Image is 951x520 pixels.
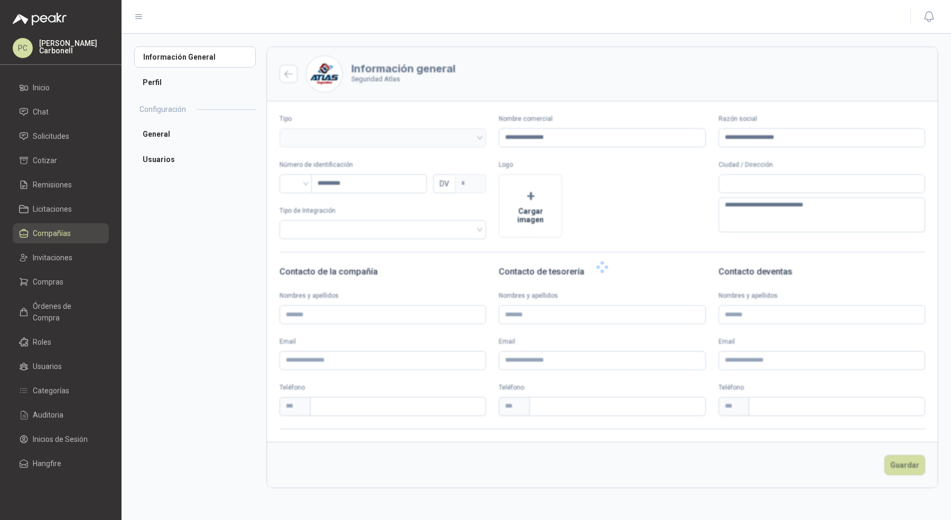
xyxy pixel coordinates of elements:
a: Solicitudes [13,126,109,146]
span: Invitaciones [33,252,72,263]
span: Compras [33,276,63,288]
span: Chat [33,106,49,118]
a: Roles [13,332,109,352]
h2: Configuración [139,103,186,115]
a: Hangfire [13,453,109,474]
span: Cotizar [33,155,57,166]
a: Órdenes de Compra [13,296,109,328]
a: Información General [134,46,256,68]
span: Inicio [33,82,50,93]
a: General [134,124,256,145]
span: Órdenes de Compra [33,300,99,324]
a: Cotizar [13,150,109,171]
img: Logo peakr [13,13,67,25]
span: Compañías [33,228,71,239]
a: Usuarios [13,356,109,376]
span: Remisiones [33,179,72,191]
span: Inicios de Sesión [33,433,88,445]
a: Auditoria [13,405,109,425]
a: Licitaciones [13,199,109,219]
a: Remisiones [13,175,109,195]
a: Perfil [134,72,256,93]
a: Usuarios [134,149,256,170]
a: Compras [13,272,109,292]
span: Categorías [33,385,69,396]
a: Chat [13,102,109,122]
div: PC [13,38,33,58]
p: [PERSON_NAME] Carbonell [39,40,109,54]
a: Invitaciones [13,248,109,268]
a: Compañías [13,223,109,243]
span: Solicitudes [33,130,69,142]
span: Licitaciones [33,203,72,215]
span: Hangfire [33,458,61,469]
a: Inicio [13,78,109,98]
a: Categorías [13,381,109,401]
span: Roles [33,336,51,348]
span: Usuarios [33,361,62,372]
span: Auditoria [33,409,63,421]
a: Inicios de Sesión [13,429,109,449]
